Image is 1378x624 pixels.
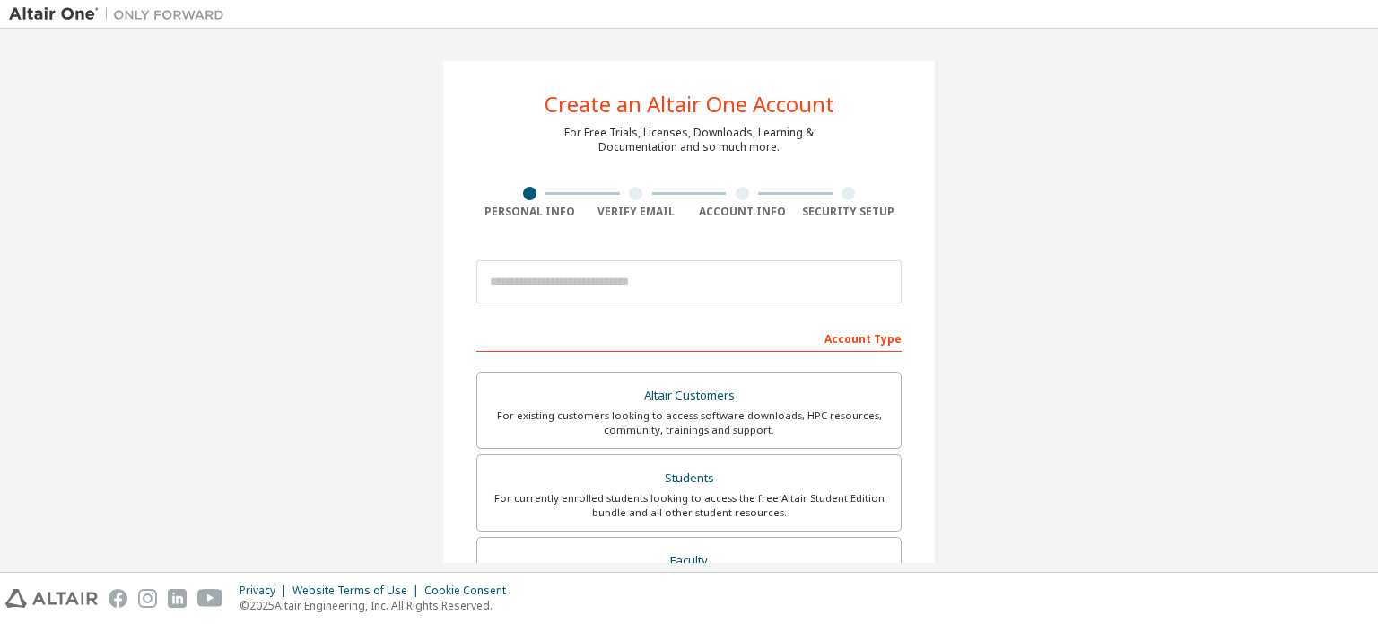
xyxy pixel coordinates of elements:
img: facebook.svg [109,589,127,608]
div: Students [488,466,890,491]
div: Account Type [476,323,902,352]
div: Altair Customers [488,383,890,409]
div: For currently enrolled students looking to access the free Altair Student Edition bundle and all ... [488,491,890,520]
img: altair_logo.svg [5,589,98,608]
div: Cookie Consent [424,584,517,598]
div: Personal Info [476,205,583,219]
div: For existing customers looking to access software downloads, HPC resources, community, trainings ... [488,409,890,437]
img: Altair One [9,5,233,23]
div: Create an Altair One Account [545,93,834,115]
img: youtube.svg [197,589,223,608]
div: Security Setup [796,205,903,219]
div: Account Info [689,205,796,219]
img: linkedin.svg [168,589,187,608]
div: Privacy [240,584,292,598]
div: For Free Trials, Licenses, Downloads, Learning & Documentation and so much more. [564,126,814,154]
div: Website Terms of Use [292,584,424,598]
img: instagram.svg [138,589,157,608]
div: Faculty [488,549,890,574]
p: © 2025 Altair Engineering, Inc. All Rights Reserved. [240,598,517,613]
div: Verify Email [583,205,690,219]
